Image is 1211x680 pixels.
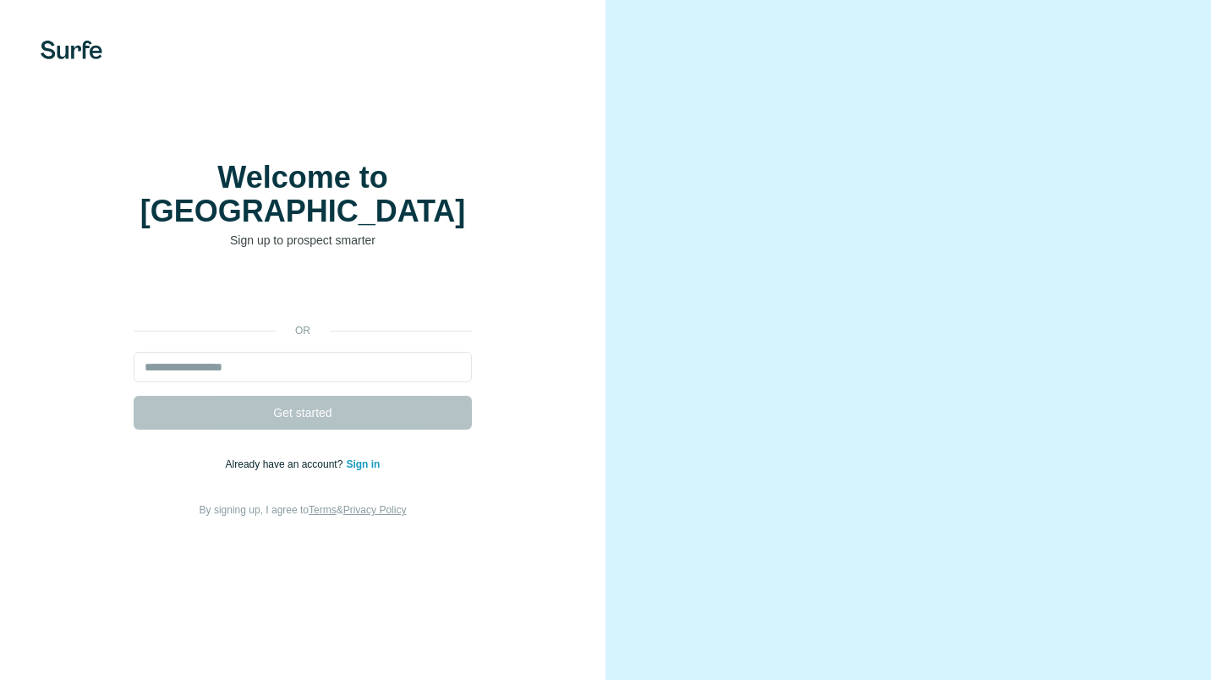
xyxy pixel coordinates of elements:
p: Sign up to prospect smarter [134,232,472,249]
span: Already have an account? [226,458,347,470]
iframe: Bouton "Se connecter avec Google" [125,274,480,311]
a: Sign in [346,458,380,470]
h1: Welcome to [GEOGRAPHIC_DATA] [134,161,472,228]
a: Privacy Policy [343,504,407,516]
img: Surfe's logo [41,41,102,59]
p: or [276,323,330,338]
span: By signing up, I agree to & [200,504,407,516]
iframe: Boîte de dialogue "Se connecter avec Google" [863,17,1194,213]
a: Terms [309,504,337,516]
